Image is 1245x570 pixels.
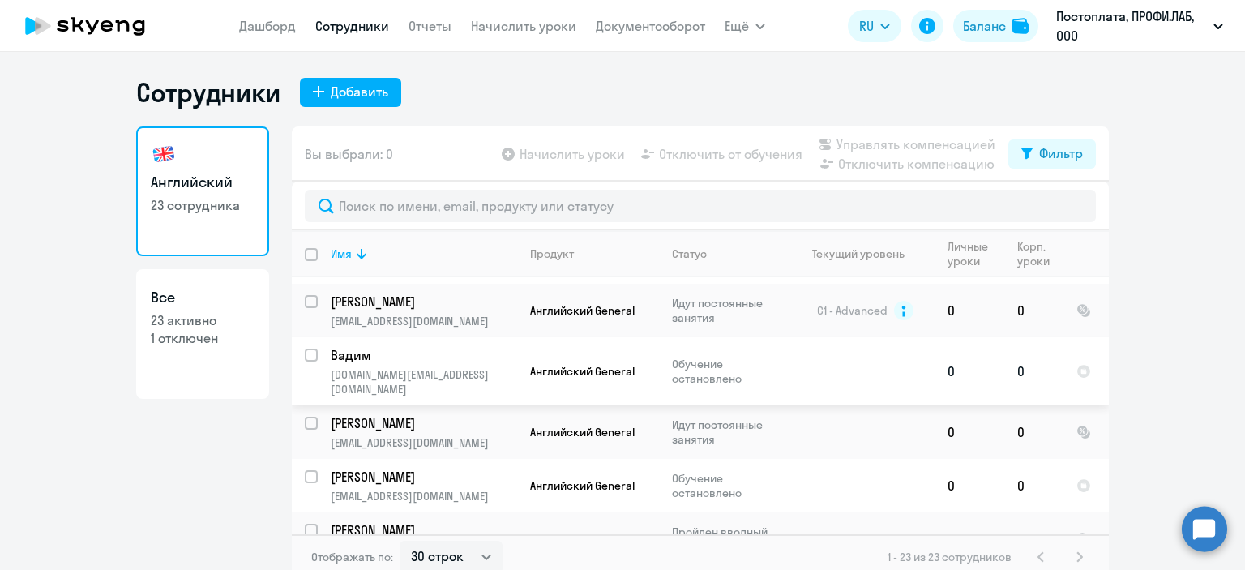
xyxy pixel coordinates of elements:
div: Имя [331,246,516,261]
td: 0 [1004,512,1063,566]
span: Ещё [725,16,749,36]
td: 0 [935,459,1004,512]
p: [EMAIL_ADDRESS][DOMAIN_NAME] [331,314,516,328]
p: Обучение остановлено [672,357,783,386]
h1: Сотрудники [136,76,280,109]
input: Поиск по имени, email, продукту или статусу [305,190,1096,222]
a: Вадим [331,346,516,364]
span: Вы выбрали: 0 [305,144,393,164]
span: Английский General [530,364,635,379]
p: Идут постоянные занятия [672,296,783,325]
span: C1 - Advanced [817,303,888,318]
p: [EMAIL_ADDRESS][DOMAIN_NAME] [331,489,516,504]
p: [PERSON_NAME] [331,293,514,311]
a: Дашборд [239,18,296,34]
td: 0 [935,284,1004,337]
a: [PERSON_NAME] [331,468,516,486]
p: Обучение остановлено [672,471,783,500]
h3: Все [151,287,255,308]
td: 0 [935,405,1004,459]
span: Английский General [530,532,635,546]
td: 0 [935,512,1004,566]
button: Добавить [300,78,401,107]
div: Текущий уровень [812,246,905,261]
a: Начислить уроки [471,18,576,34]
button: Балансbalance [953,10,1038,42]
p: 23 активно [151,311,255,329]
button: Постоплата, ПРОФИ.ЛАБ, ООО [1048,6,1231,45]
p: Постоплата, ПРОФИ.ЛАБ, ООО [1056,6,1207,45]
div: Корп. уроки [1017,239,1052,268]
div: Имя [331,246,352,261]
p: [PERSON_NAME] [331,521,514,539]
div: Текущий уровень [797,246,934,261]
button: Фильтр [1008,139,1096,169]
a: Документооборот [596,18,705,34]
a: Отчеты [409,18,451,34]
div: Продукт [530,246,574,261]
div: Личные уроки [948,239,1003,268]
span: 1 - 23 из 23 сотрудников [888,550,1012,564]
a: [PERSON_NAME] [331,414,516,432]
td: 0 [1004,405,1063,459]
div: Баланс [963,16,1006,36]
p: [PERSON_NAME] [331,414,514,432]
div: Продукт [530,246,658,261]
p: 1 отключен [151,329,255,347]
span: Английский General [530,303,635,318]
img: balance [1012,18,1029,34]
span: Английский General [530,425,635,439]
div: Фильтр [1039,144,1083,163]
div: Статус [672,246,783,261]
a: [PERSON_NAME] [331,521,516,539]
span: RU [859,16,874,36]
a: Английский23 сотрудника [136,126,269,256]
p: Вадим [331,346,514,364]
div: Личные уроки [948,239,993,268]
div: Статус [672,246,707,261]
td: 0 [1004,337,1063,405]
p: [PERSON_NAME] [331,468,514,486]
a: Сотрудники [315,18,389,34]
span: Отображать по: [311,550,393,564]
p: Пройден вводный урок [672,525,783,554]
p: [DOMAIN_NAME][EMAIL_ADDRESS][DOMAIN_NAME] [331,367,516,396]
td: 0 [935,337,1004,405]
span: Английский General [530,478,635,493]
p: 23 сотрудника [151,196,255,214]
a: Все23 активно1 отключен [136,269,269,399]
p: [EMAIL_ADDRESS][DOMAIN_NAME] [331,435,516,450]
a: [PERSON_NAME] [331,293,516,311]
p: Идут постоянные занятия [672,418,783,447]
button: Ещё [725,10,765,42]
div: Корп. уроки [1017,239,1063,268]
td: 0 [1004,284,1063,337]
h3: Английский [151,172,255,193]
td: 0 [1004,459,1063,512]
div: Добавить [331,82,388,101]
button: RU [848,10,901,42]
img: english [151,141,177,167]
